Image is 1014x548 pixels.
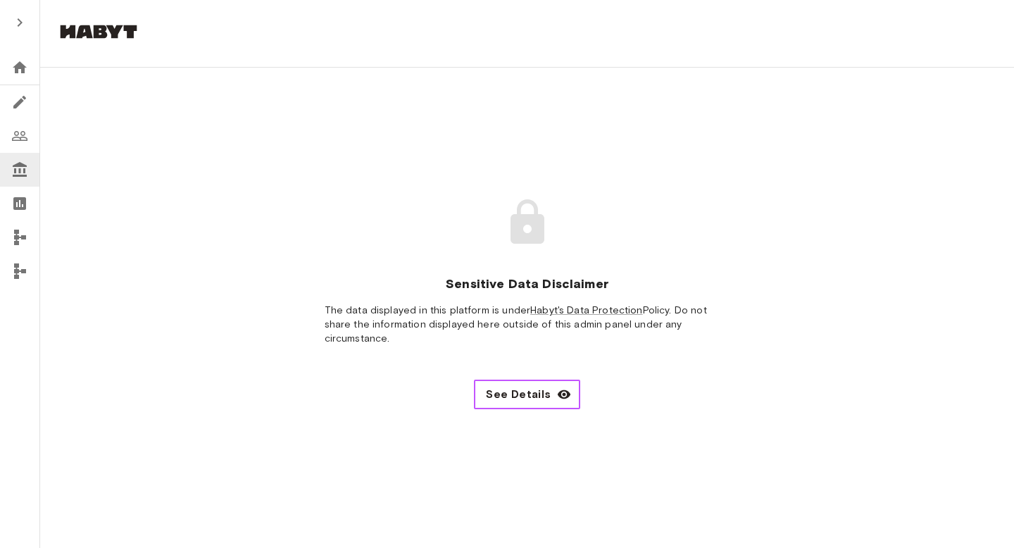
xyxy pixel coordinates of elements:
[530,304,642,316] a: Habyt's Data Protection
[325,304,730,346] span: The data displayed in this platform is under Policy. Do not share the information displayed here ...
[56,25,141,39] img: Habyt
[474,380,580,409] button: See Details
[486,386,551,403] span: See Details
[446,275,608,292] span: Sensitive Data Disclaimer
